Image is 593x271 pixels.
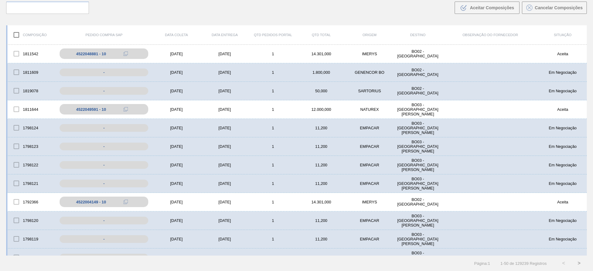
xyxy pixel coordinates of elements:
div: - [60,87,148,95]
div: Observação do Fornecedor [442,33,539,37]
div: BO02 - La Paz [394,86,442,95]
div: 1 [249,126,297,130]
div: Qtd Total [297,33,345,37]
div: Qtd Pedidos Portal [249,33,297,37]
div: 14.301,000 [297,52,345,56]
div: - [60,254,148,261]
div: BO02 - La Paz [394,49,442,58]
span: Página : 1 [474,261,490,266]
div: Destino [394,33,442,37]
div: 1798119 [7,232,56,245]
div: BO02 - La Paz [394,68,442,77]
button: Cancelar Composições [522,2,587,14]
div: [DATE] [152,255,200,260]
div: 1811644 [7,103,56,116]
div: 12.000,000 [297,107,345,112]
div: Aceita [539,107,587,112]
div: [DATE] [152,200,200,204]
div: 1811609 [7,66,56,79]
div: [DATE] [152,52,200,56]
div: BO03 - Santa Cruz [394,121,442,135]
div: 1792366 [7,195,56,208]
div: [DATE] [200,218,249,223]
div: [DATE] [200,200,249,204]
div: - [60,143,148,150]
div: Composição [7,28,56,41]
div: BO02 - La Paz [394,197,442,206]
div: GENENCOR BO [345,70,393,75]
div: EMPACAR [345,144,393,149]
div: BO03 - Santa Cruz [394,232,442,246]
div: [DATE] [200,52,249,56]
div: BO03 - Santa Cruz [394,158,442,172]
div: [DATE] [200,181,249,186]
div: 11,200 [297,255,345,260]
div: 11,200 [297,218,345,223]
div: Em Negociação [539,255,587,260]
span: Aceitar Composições [470,5,514,10]
div: NATUREX [345,107,393,112]
div: 11,200 [297,126,345,130]
div: [DATE] [152,144,200,149]
div: - [60,235,148,243]
div: 1 [249,52,297,56]
div: Data entrega [200,33,249,37]
div: 1 [249,144,297,149]
div: Em Negociação [539,144,587,149]
div: 1 [249,89,297,93]
div: - [60,69,148,76]
div: Em Negociação [539,126,587,130]
div: 11,200 [297,237,345,241]
div: Em Negociação [539,163,587,167]
div: BO03 - Santa Cruz [394,214,442,227]
div: - [60,161,148,169]
div: Em Negociação [539,70,587,75]
button: > [571,256,587,271]
div: 1 [249,237,297,241]
div: [DATE] [152,237,200,241]
div: SARTORIUS [345,89,393,93]
div: - [60,217,148,224]
div: BO03 - Santa Cruz [394,251,442,265]
button: < [556,256,571,271]
div: 1798123 [7,140,56,153]
div: BO03 - Santa Cruz [394,102,442,116]
div: Copiar [120,106,132,113]
div: 1 [249,200,297,204]
span: 1 - 50 de 129239 Registros [499,261,547,266]
div: [DATE] [152,163,200,167]
div: Em Negociação [539,181,587,186]
div: 11,200 [297,144,345,149]
span: Cancelar Composições [535,5,583,10]
div: EMPACAR [345,163,393,167]
div: [DATE] [200,237,249,241]
div: 1 [249,107,297,112]
div: EMPACAR [345,237,393,241]
div: - [60,180,148,187]
div: IMERYS [345,200,393,204]
div: Em Negociação [539,89,587,93]
div: [DATE] [152,181,200,186]
div: Origem [345,33,393,37]
div: 1811542 [7,47,56,60]
div: 11,200 [297,181,345,186]
div: IMERYS [345,52,393,56]
div: - [60,124,148,132]
div: [DATE] [200,126,249,130]
div: [DATE] [152,107,200,112]
div: Em Negociação [539,237,587,241]
div: [DATE] [200,89,249,93]
button: Aceitar Composições [455,2,519,14]
div: 1 [249,163,297,167]
div: 1798122 [7,158,56,171]
div: Situação [539,33,587,37]
div: Aceita [539,200,587,204]
div: 1 [249,70,297,75]
div: [DATE] [200,255,249,260]
div: 1798124 [7,121,56,134]
div: EMPACAR [345,218,393,223]
div: 1 [249,255,297,260]
div: [DATE] [152,70,200,75]
div: 4522048881 - 10 [76,52,106,56]
div: [DATE] [200,70,249,75]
